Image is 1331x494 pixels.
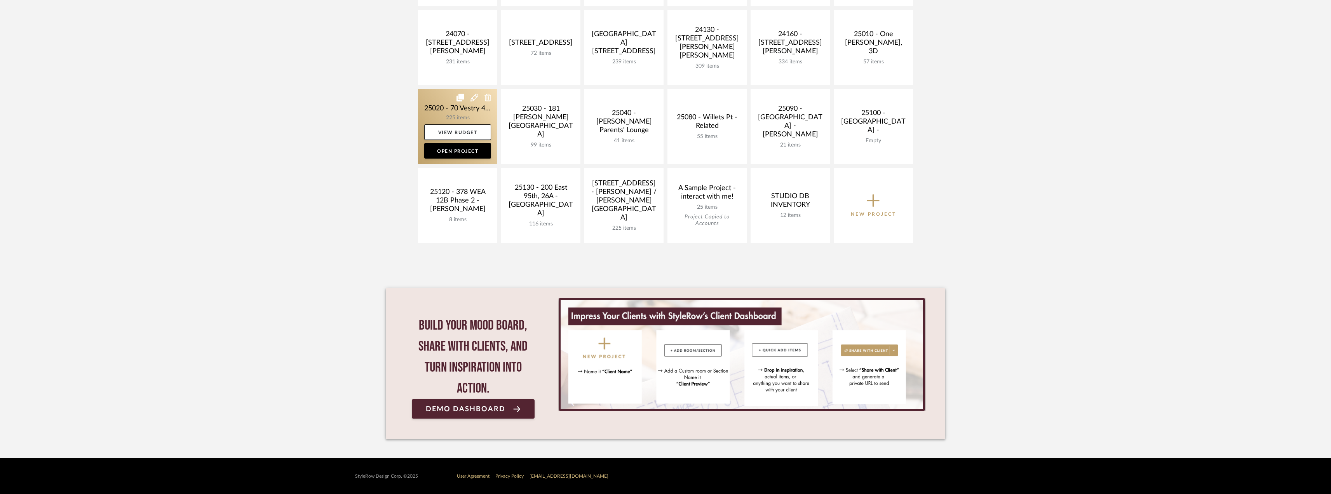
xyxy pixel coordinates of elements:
img: StyleRow_Client_Dashboard_Banner__1_.png [561,300,923,409]
div: 21 items [757,142,824,148]
div: 24160 - [STREET_ADDRESS][PERSON_NAME] [757,30,824,59]
button: New Project [834,168,913,243]
div: 25100 - [GEOGRAPHIC_DATA] - [840,109,907,138]
div: 57 items [840,59,907,65]
div: 12 items [757,212,824,219]
div: A Sample Project - interact with me! [674,184,740,204]
a: View Budget [424,124,491,140]
p: New Project [851,210,896,218]
div: 72 items [507,50,574,57]
div: Project Copied to Accounts [674,214,740,227]
div: 309 items [674,63,740,70]
span: Demo Dashboard [426,405,505,413]
div: 25120 - 378 WEA 12B Phase 2 - [PERSON_NAME] [424,188,491,216]
div: 25130 - 200 East 95th, 26A - [GEOGRAPHIC_DATA] [507,183,574,221]
div: 231 items [424,59,491,65]
div: 0 [558,298,926,411]
div: 116 items [507,221,574,227]
a: Privacy Policy [495,474,524,478]
div: 55 items [674,133,740,140]
div: [STREET_ADDRESS] [507,38,574,50]
div: 24070 - [STREET_ADDRESS][PERSON_NAME] [424,30,491,59]
div: 334 items [757,59,824,65]
div: 25080 - Willets Pt - Related [674,113,740,133]
div: [GEOGRAPHIC_DATA][STREET_ADDRESS] [591,30,657,59]
div: 41 items [591,138,657,144]
div: Build your mood board, share with clients, and turn inspiration into action. [412,315,535,399]
div: Empty [840,138,907,144]
a: User Agreement [457,474,490,478]
a: [EMAIL_ADDRESS][DOMAIN_NAME] [530,474,608,478]
div: 24130 - [STREET_ADDRESS][PERSON_NAME][PERSON_NAME] [674,26,740,63]
a: Demo Dashboard [412,399,535,419]
div: 225 items [591,225,657,232]
div: 25040 - [PERSON_NAME] Parents' Lounge [591,109,657,138]
div: [STREET_ADDRESS] - [PERSON_NAME] / [PERSON_NAME][GEOGRAPHIC_DATA] [591,179,657,225]
div: 25090 - [GEOGRAPHIC_DATA] - [PERSON_NAME] [757,105,824,142]
div: 25010 - One [PERSON_NAME], 3D [840,30,907,59]
div: 99 items [507,142,574,148]
div: 25 items [674,204,740,211]
div: 8 items [424,216,491,223]
div: StyleRow Design Corp. ©2025 [355,473,418,479]
div: STUDIO DB INVENTORY [757,192,824,212]
div: 239 items [591,59,657,65]
div: 25030 - 181 [PERSON_NAME][GEOGRAPHIC_DATA] [507,105,574,142]
a: Open Project [424,143,491,159]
